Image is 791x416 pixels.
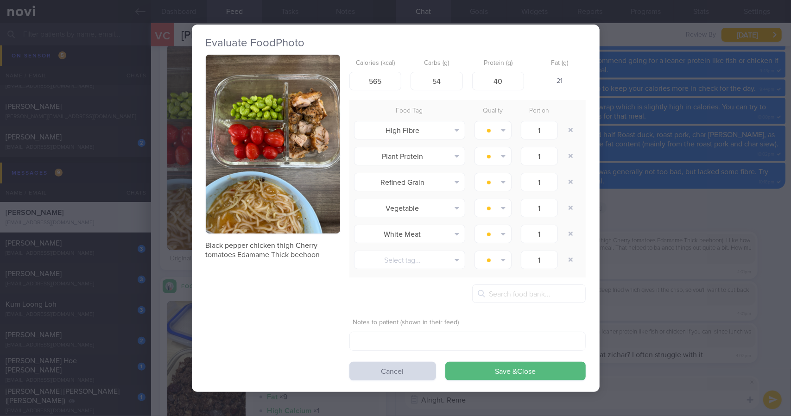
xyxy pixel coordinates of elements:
input: 250 [349,72,402,90]
div: Portion [516,105,563,118]
button: High Fibre [354,121,465,139]
div: 21 [533,72,586,91]
button: Save &Close [445,362,586,380]
p: Black pepper chicken thigh Cherry tomatoes Edamame Thick beehoon [206,241,340,259]
input: 1.0 [521,199,558,217]
input: Search food bank... [472,284,586,303]
input: 1.0 [521,121,558,139]
input: 1.0 [521,147,558,165]
button: White Meat [354,225,465,243]
label: Carbs (g) [414,59,459,68]
div: Quality [470,105,516,118]
label: Fat (g) [537,59,582,68]
button: Vegetable [354,199,465,217]
input: 33 [411,72,463,90]
input: 1.0 [521,251,558,269]
img: Black pepper chicken thigh Cherry tomatoes Edamame Thick beehoon [206,55,340,234]
label: Notes to patient (shown in their feed) [353,319,582,327]
button: Cancel [349,362,436,380]
button: Refined Grain [354,173,465,191]
h2: Evaluate Food Photo [206,36,586,50]
button: Plant Protein [354,147,465,165]
input: 1.0 [521,225,558,243]
input: 9 [472,72,525,90]
label: Calories (kcal) [353,59,398,68]
div: Food Tag [349,105,470,118]
input: 1.0 [521,173,558,191]
label: Protein (g) [476,59,521,68]
button: Select tag... [354,251,465,269]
